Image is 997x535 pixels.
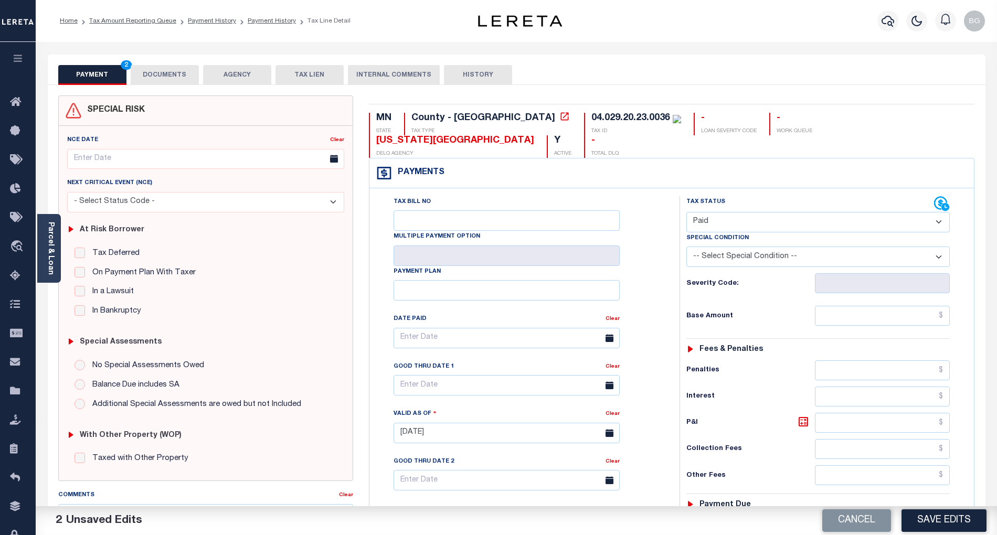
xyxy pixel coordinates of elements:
[87,453,188,465] label: Taxed with Other Property
[686,445,814,453] h6: Collection Fees
[686,198,725,207] label: Tax Status
[777,127,812,135] p: WORK QUEUE
[348,65,440,85] button: INTERNAL COMMENTS
[58,491,94,500] label: Comments
[591,135,619,147] div: -
[275,65,344,85] button: TAX LIEN
[66,515,142,526] span: Unsaved Edits
[67,179,152,188] label: Next Critical Event (NCE)
[87,267,196,279] label: On Payment Plan With Taxer
[394,409,437,419] label: Valid as Of
[822,509,891,532] button: Cancel
[203,65,271,85] button: AGENCY
[394,457,454,466] label: Good Thru Date 2
[376,113,391,124] div: MN
[686,234,749,243] label: Special Condition
[815,413,950,433] input: $
[58,65,126,85] button: PAYMENT
[87,248,140,260] label: Tax Deferred
[606,316,620,322] a: Clear
[394,362,454,371] label: Good Thru Date 1
[964,10,985,31] img: svg+xml;base64,PHN2ZyB4bWxucz0iaHR0cDovL3d3dy53My5vcmcvMjAwMC9zdmciIHBvaW50ZXItZXZlbnRzPSJub25lIi...
[554,135,571,147] div: Y
[394,232,480,241] label: Multiple Payment Option
[394,423,620,443] input: Enter Date
[131,65,199,85] button: DOCUMENTS
[56,515,62,526] span: 2
[606,459,620,464] a: Clear
[188,18,236,24] a: Payment History
[60,18,78,24] a: Home
[686,312,814,320] h6: Base Amount
[591,113,670,123] div: 04.029.20.23.0036
[686,280,814,288] h6: Severity Code:
[248,18,296,24] a: Payment History
[815,465,950,485] input: $
[777,113,812,124] div: -
[87,399,301,411] label: Additional Special Assessments are owed but not Included
[606,411,620,416] a: Clear
[815,439,950,459] input: $
[376,150,534,158] p: DELQ AGENCY
[376,127,391,135] p: STATE
[394,267,441,276] label: Payment Plan
[394,315,427,324] label: Date Paid
[699,500,751,509] h6: Payment due
[554,150,571,158] p: ACTIVE
[686,366,814,374] h6: Penalties
[394,198,431,207] label: Tax Bill No
[87,286,134,298] label: In a Lawsuit
[815,387,950,406] input: $
[80,226,144,234] h6: At Risk Borrower
[296,16,351,26] li: Tax Line Detail
[444,65,512,85] button: HISTORY
[815,306,950,326] input: $
[339,493,353,498] a: Clear
[67,149,344,169] input: Enter Date
[701,113,757,124] div: -
[411,113,555,123] div: County - [GEOGRAPHIC_DATA]
[89,18,176,24] a: Tax Amount Reporting Queue
[394,375,620,395] input: Enter Date
[686,472,814,480] h6: Other Fees
[411,127,571,135] p: TAX TYPE
[393,168,444,178] h4: Payments
[80,431,182,440] h6: with Other Property (WOP)
[478,15,562,27] img: logo-dark.svg
[47,222,54,275] a: Parcel & Loan
[82,105,145,115] h4: SPECIAL RISK
[376,135,534,147] div: [US_STATE][GEOGRAPHIC_DATA]
[815,360,950,380] input: $
[87,360,204,372] label: No Special Assessments Owed
[10,240,27,254] i: travel_explore
[686,415,814,430] h6: P&I
[701,127,757,135] p: LOAN SEVERITY CODE
[121,60,132,70] span: 2
[591,127,681,135] p: TAX ID
[330,137,344,143] a: Clear
[606,364,620,369] a: Clear
[87,305,141,317] label: In Bankruptcy
[901,509,987,532] button: Save Edits
[67,136,98,145] label: NCE Date
[394,328,620,348] input: Enter Date
[87,379,179,391] label: Balance Due includes SA
[80,338,162,347] h6: Special Assessments
[699,345,763,354] h6: Fees & Penalties
[686,392,814,401] h6: Interest
[394,470,620,490] input: Enter Date
[591,150,619,158] p: TOTAL DLQ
